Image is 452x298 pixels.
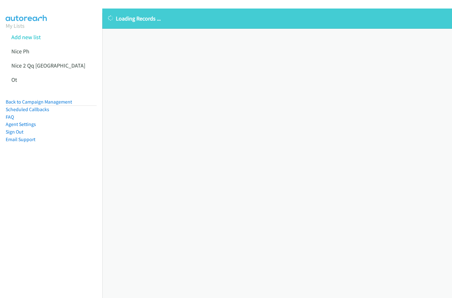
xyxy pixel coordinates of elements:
a: My Lists [6,22,25,29]
a: Sign Out [6,129,23,135]
a: FAQ [6,114,14,120]
a: Back to Campaign Management [6,99,72,105]
a: Agent Settings [6,121,36,127]
a: Nice Ph [11,48,29,55]
a: Ot [11,76,17,83]
p: Loading Records ... [108,14,446,23]
a: Add new list [11,33,41,41]
a: Scheduled Callbacks [6,106,49,112]
a: Nice 2 Qq [GEOGRAPHIC_DATA] [11,62,85,69]
a: Email Support [6,136,35,142]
